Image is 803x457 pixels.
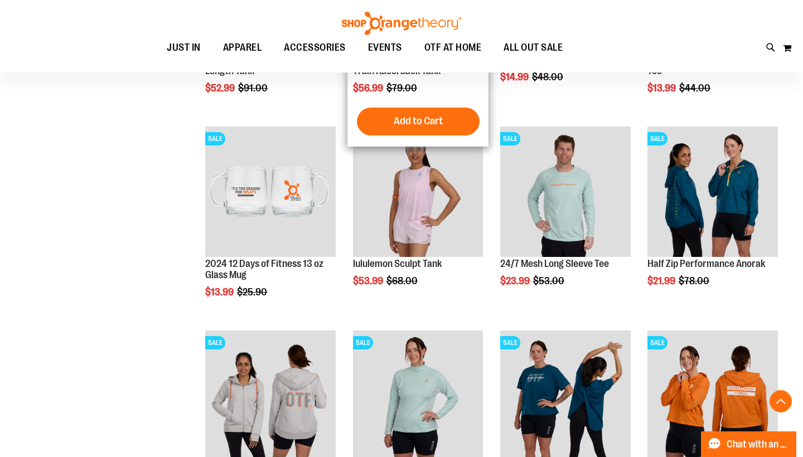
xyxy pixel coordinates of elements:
[205,127,336,257] img: Main image of 2024 12 Days of Fitness 13 oz Glass Mug
[679,275,711,286] span: $78.00
[647,127,778,257] img: Half Zip Performance Anorak
[770,390,792,412] button: Back To Top
[340,12,463,35] img: Shop Orangetheory
[200,121,341,325] div: product
[647,258,765,269] a: Half Zip Performance Anorak
[500,258,609,269] a: 24/7 Mesh Long Sleeve Tee
[284,35,346,60] span: ACCESSORIES
[394,115,443,127] span: Add to Cart
[205,336,225,349] span: SALE
[679,82,712,94] span: $44.00
[205,82,236,94] span: $52.99
[532,71,565,82] span: $48.00
[357,108,480,135] button: Add to Cart
[353,127,483,257] img: Main Image of 1538347
[205,286,235,298] span: $13.99
[500,336,520,349] span: SALE
[205,127,336,259] a: Main image of 2024 12 Days of Fitness 13 oz Glass MugSALE
[647,54,770,76] a: Unisex Short Sleeve Recovery Tee
[353,275,385,286] span: $53.99
[500,71,530,82] span: $14.99
[223,35,262,60] span: APPAREL
[386,275,419,286] span: $68.00
[353,82,385,94] span: $56.99
[500,127,631,257] img: Main Image of 1457095
[424,35,482,60] span: OTF AT HOME
[386,82,419,94] span: $79.00
[701,431,797,457] button: Chat with an Expert
[495,121,636,315] div: product
[205,54,325,76] a: lululemon Fast and Free Race Length Tank
[727,439,790,450] span: Chat with an Expert
[205,258,323,280] a: 2024 12 Days of Fitness 13 oz Glass Mug
[504,35,563,60] span: ALL OUT SALE
[500,275,531,286] span: $23.99
[647,82,678,94] span: $13.99
[353,54,461,76] a: lululemon [PERSON_NAME] Train Racerback Tank
[353,258,442,269] a: lululemon Sculpt Tank
[533,275,566,286] span: $53.00
[237,286,269,298] span: $25.90
[647,127,778,259] a: Half Zip Performance AnorakSALE
[347,121,489,315] div: product
[642,121,783,315] div: product
[500,127,631,259] a: Main Image of 1457095SALE
[368,35,402,60] span: EVENTS
[647,132,667,145] span: SALE
[647,336,667,349] span: SALE
[353,336,373,349] span: SALE
[205,132,225,145] span: SALE
[500,132,520,145] span: SALE
[238,82,269,94] span: $91.00
[167,35,201,60] span: JUST IN
[647,275,677,286] span: $21.99
[353,127,483,259] a: Main Image of 1538347SALE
